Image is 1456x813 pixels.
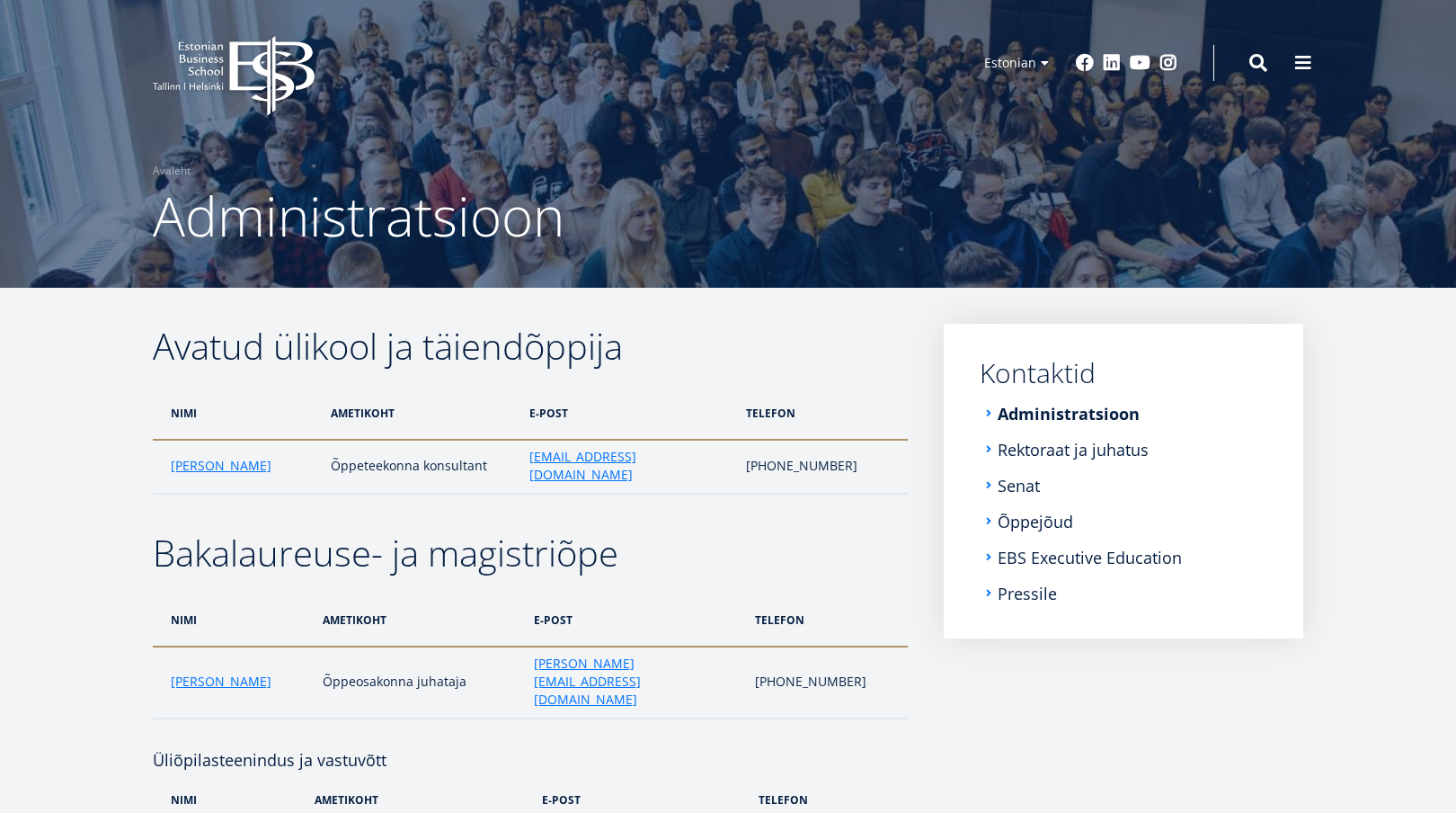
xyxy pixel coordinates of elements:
a: EBS Executive Education [998,549,1182,567]
a: Instagram [1159,54,1177,72]
td: Õppeteekonna konsultant [322,440,519,494]
a: Facebook [1076,54,1094,72]
a: Linkedin [1103,54,1121,72]
a: Pressile [998,585,1057,603]
td: Õppeosakonna juhataja [314,647,525,719]
th: telefon [746,594,908,647]
th: nimi [153,387,322,440]
h4: Üliõpilasteenindus ja vastuvõtt [153,719,908,773]
h2: Avatud ülikool ja täiendõppija [153,324,908,369]
a: Senat [998,477,1040,495]
a: [EMAIL_ADDRESS][DOMAIN_NAME] [529,448,728,484]
th: nimi [153,594,314,647]
span: Administratsioon [153,179,564,253]
th: ametikoht [322,387,519,440]
th: e-post [520,387,737,440]
a: Kontaktid [980,360,1267,387]
a: Rektoraat ja juhatus [998,441,1149,459]
th: ametikoht [314,594,525,647]
a: Õppejõud [998,513,1073,531]
td: [PHONE_NUMBER] [737,440,908,494]
th: e-post [525,594,746,647]
a: [PERSON_NAME] [171,457,271,475]
td: [PHONE_NUMBER] [746,647,908,719]
h2: Bakalaureuse- ja magistriõpe [153,531,908,576]
a: Administratsioon [998,405,1140,423]
a: Youtube [1130,54,1150,72]
a: [PERSON_NAME][EMAIL_ADDRESS][DOMAIN_NAME] [534,655,737,709]
a: Avaleht [153,162,191,180]
th: telefon [737,387,908,440]
a: [PERSON_NAME] [171,673,271,691]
